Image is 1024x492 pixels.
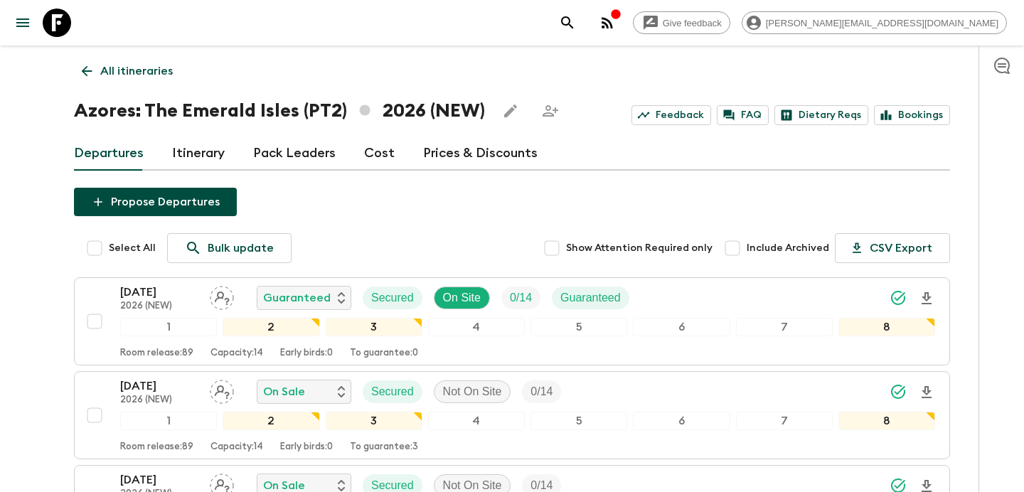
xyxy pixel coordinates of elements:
[120,348,193,359] p: Room release: 89
[890,383,907,400] svg: Synced Successfully
[100,63,173,80] p: All itineraries
[443,289,481,306] p: On Site
[280,442,333,453] p: Early birds: 0
[553,9,582,37] button: search adventures
[443,383,502,400] p: Not On Site
[434,287,490,309] div: On Site
[536,97,565,125] span: Share this itinerary
[838,318,935,336] div: 8
[74,188,237,216] button: Propose Departures
[172,137,225,171] a: Itinerary
[74,371,950,459] button: [DATE]2026 (NEW)Assign pack leaderOn SaleSecuredNot On SiteTrip Fill12345678Room release:89Capaci...
[560,289,621,306] p: Guaranteed
[918,384,935,401] svg: Download Onboarding
[874,105,950,125] a: Bookings
[210,442,263,453] p: Capacity: 14
[633,11,730,34] a: Give feedback
[655,18,730,28] span: Give feedback
[501,287,540,309] div: Trip Fill
[835,233,950,263] button: CSV Export
[74,137,144,171] a: Departures
[350,348,418,359] p: To guarantee: 0
[210,478,234,489] span: Assign pack leader
[208,240,274,257] p: Bulk update
[530,412,627,430] div: 5
[530,383,553,400] p: 0 / 14
[120,471,198,488] p: [DATE]
[522,380,561,403] div: Trip Fill
[633,318,730,336] div: 6
[74,97,485,125] h1: Azores: The Emerald Isles (PT2) 2026 (NEW)
[774,105,868,125] a: Dietary Reqs
[109,241,156,255] span: Select All
[566,241,713,255] span: Show Attention Required only
[496,97,525,125] button: Edit this itinerary
[371,289,414,306] p: Secured
[167,233,292,263] a: Bulk update
[74,277,950,365] button: [DATE]2026 (NEW)Assign pack leaderGuaranteedSecuredOn SiteTrip FillGuaranteed12345678Room release...
[210,348,263,359] p: Capacity: 14
[631,105,711,125] a: Feedback
[758,18,1006,28] span: [PERSON_NAME][EMAIL_ADDRESS][DOMAIN_NAME]
[890,289,907,306] svg: Synced Successfully
[74,57,181,85] a: All itineraries
[371,383,414,400] p: Secured
[210,384,234,395] span: Assign pack leader
[736,318,833,336] div: 7
[326,412,422,430] div: 3
[9,9,37,37] button: menu
[530,318,627,336] div: 5
[747,241,829,255] span: Include Archived
[633,412,730,430] div: 6
[423,137,538,171] a: Prices & Discounts
[434,380,511,403] div: Not On Site
[717,105,769,125] a: FAQ
[736,412,833,430] div: 7
[263,383,305,400] p: On Sale
[210,290,234,301] span: Assign pack leader
[263,289,331,306] p: Guaranteed
[120,412,217,430] div: 1
[253,137,336,171] a: Pack Leaders
[428,318,525,336] div: 4
[120,378,198,395] p: [DATE]
[742,11,1007,34] div: [PERSON_NAME][EMAIL_ADDRESS][DOMAIN_NAME]
[364,137,395,171] a: Cost
[120,442,193,453] p: Room release: 89
[918,290,935,307] svg: Download Onboarding
[120,395,198,406] p: 2026 (NEW)
[363,380,422,403] div: Secured
[223,318,319,336] div: 2
[120,301,198,312] p: 2026 (NEW)
[510,289,532,306] p: 0 / 14
[350,442,418,453] p: To guarantee: 3
[428,412,525,430] div: 4
[120,284,198,301] p: [DATE]
[120,318,217,336] div: 1
[223,412,319,430] div: 2
[838,412,935,430] div: 8
[363,287,422,309] div: Secured
[280,348,333,359] p: Early birds: 0
[326,318,422,336] div: 3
